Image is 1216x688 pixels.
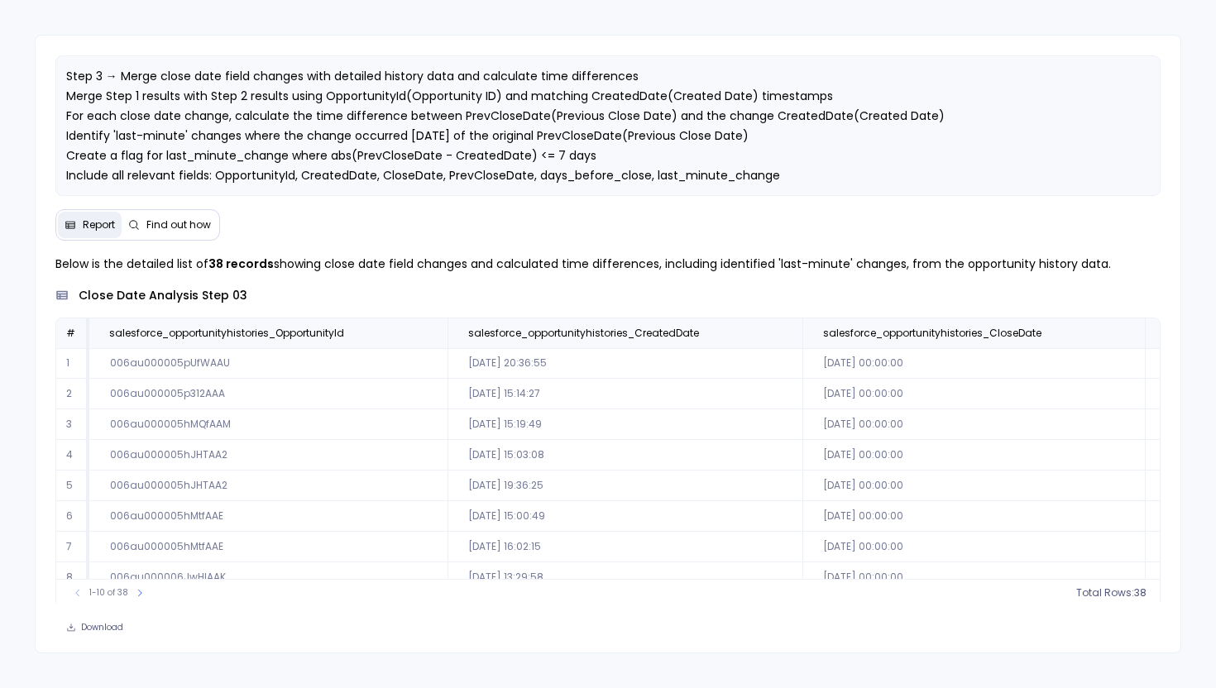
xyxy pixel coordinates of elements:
p: Below is the detailed list of showing close date field changes and calculated time differences, i... [55,254,1161,274]
td: 006au000005hJHTAA2 [89,471,448,501]
span: salesforce_opportunityhistories_CloseDate [823,327,1041,340]
td: [DATE] 16:02:15 [448,532,802,562]
button: Report [58,212,122,238]
td: [DATE] 15:19:49 [448,409,802,440]
td: [DATE] 20:36:55 [448,348,802,379]
td: 006au000005p312AAA [89,379,448,409]
td: [DATE] 19:36:25 [448,471,802,501]
td: 8 [56,562,89,593]
span: Find out how [146,218,211,232]
td: 2 [56,379,89,409]
td: 5 [56,471,89,501]
td: [DATE] 00:00:00 [802,532,1145,562]
td: 4 [56,440,89,471]
span: Step 3 → Merge close date field changes with detailed history data and calculate time differences... [66,68,945,184]
td: 6 [56,501,89,532]
td: [DATE] 00:00:00 [802,501,1145,532]
span: close date analysis step 03 [79,287,247,304]
td: 006au000005hMtfAAE [89,501,448,532]
td: [DATE] 13:29:58 [448,562,802,593]
td: 006au000005hJHTAA2 [89,440,448,471]
span: Total Rows: [1076,586,1134,600]
td: 006au000005pUfWAAU [89,348,448,379]
td: [DATE] 00:00:00 [802,471,1145,501]
span: Report [83,218,115,232]
td: [DATE] 00:00:00 [802,348,1145,379]
td: [DATE] 00:00:00 [802,440,1145,471]
td: [DATE] 00:00:00 [802,379,1145,409]
td: [DATE] 15:00:49 [448,501,802,532]
span: 1-10 of 38 [89,586,128,600]
td: 006au000005hMtfAAE [89,532,448,562]
td: 7 [56,532,89,562]
span: salesforce_opportunityhistories_OpportunityId [109,327,344,340]
td: 1 [56,348,89,379]
td: [DATE] 00:00:00 [802,562,1145,593]
td: [DATE] 15:03:08 [448,440,802,471]
span: salesforce_opportunityhistories_CreatedDate [468,327,699,340]
td: 3 [56,409,89,440]
td: [DATE] 15:14:27 [448,379,802,409]
button: Download [55,616,134,639]
strong: 38 records [208,256,274,272]
span: # [66,326,75,340]
td: 006au000006JwHlAAK [89,562,448,593]
td: 006au000005hMQfAAM [89,409,448,440]
span: 38 [1134,586,1147,600]
span: Download [81,622,123,633]
button: Find out how [122,212,218,238]
td: [DATE] 00:00:00 [802,409,1145,440]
